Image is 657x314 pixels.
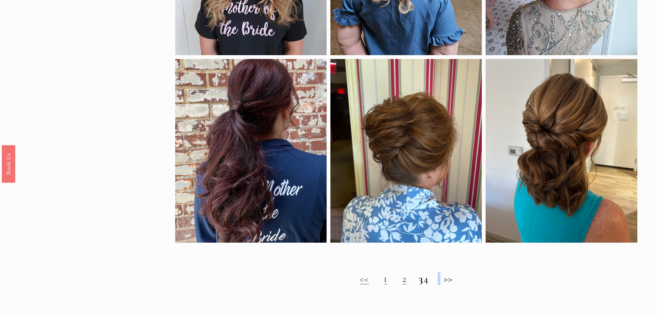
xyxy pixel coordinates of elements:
a: Book Us [2,145,15,182]
h2: 4 >> [175,273,637,285]
a: 1 [384,272,388,285]
strong: 3 [419,272,424,285]
a: 2 [402,272,407,285]
a: << [360,272,369,285]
